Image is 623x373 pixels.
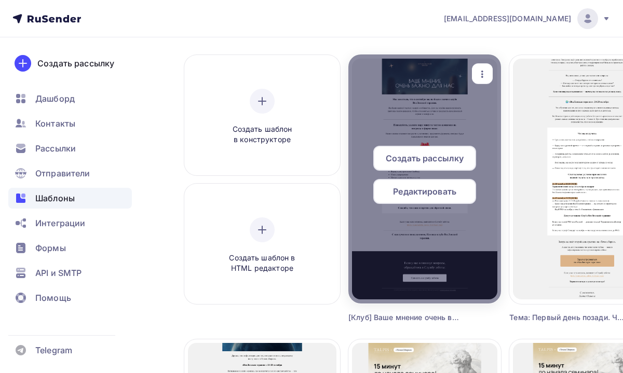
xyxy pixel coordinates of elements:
[348,312,463,323] div: [Клуб] Ваше мнение очень важно для нас
[444,8,611,29] a: [EMAIL_ADDRESS][DOMAIN_NAME]
[35,242,66,254] span: Формы
[8,188,132,209] a: Шаблоны
[35,142,76,155] span: Рассылки
[35,192,75,204] span: Шаблоны
[35,117,75,130] span: Контакты
[8,138,132,159] a: Рассылки
[213,124,311,145] span: Создать шаблон в конструкторе
[8,88,132,109] a: Дашборд
[35,292,71,304] span: Помощь
[35,344,72,356] span: Telegram
[386,152,464,164] span: Создать рассылку
[35,267,82,279] span: API и SMTP
[35,167,90,179] span: Отправители
[8,113,132,134] a: Контакты
[37,57,114,70] div: Создать рассылку
[393,185,456,198] span: Редактировать
[8,238,132,258] a: Формы
[444,13,571,24] span: [EMAIL_ADDRESS][DOMAIN_NAME]
[35,92,75,105] span: Дашборд
[213,253,311,274] span: Создать шаблон в HTML редакторе
[8,163,132,184] a: Отправители
[35,217,85,229] span: Интеграции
